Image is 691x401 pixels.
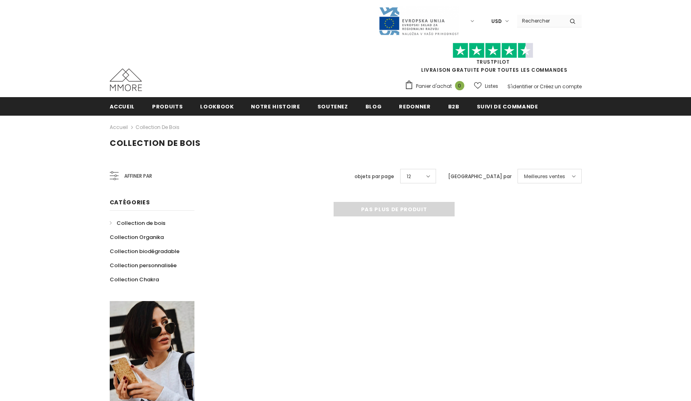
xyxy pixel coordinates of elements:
[110,198,150,206] span: Catégories
[117,219,165,227] span: Collection de bois
[534,83,539,90] span: or
[110,276,159,283] span: Collection Chakra
[399,103,430,110] span: Redonner
[407,172,411,181] span: 12
[540,83,582,90] a: Créez un compte
[517,15,564,27] input: Search Site
[317,103,348,110] span: soutenez
[110,97,135,115] a: Accueil
[200,97,234,115] a: Lookbook
[405,46,582,73] span: LIVRAISON GRATUITE POUR TOUTES LES COMMANDES
[110,123,128,132] a: Accueil
[110,244,180,258] a: Collection biodégradable
[124,172,152,181] span: Affiner par
[477,97,538,115] a: Suivi de commande
[317,97,348,115] a: soutenez
[110,103,135,110] span: Accueil
[251,103,300,110] span: Notre histoire
[365,103,382,110] span: Blog
[110,258,177,272] a: Collection personnalisée
[110,262,177,269] span: Collection personnalisée
[110,69,142,91] img: Cas MMORE
[152,103,183,110] span: Produits
[399,97,430,115] a: Redonner
[405,80,468,92] a: Panier d'achat 0
[507,83,532,90] a: S'identifier
[476,58,510,65] a: TrustPilot
[152,97,183,115] a: Produits
[455,81,464,90] span: 0
[110,247,180,255] span: Collection biodégradable
[477,103,538,110] span: Suivi de commande
[251,97,300,115] a: Notre histoire
[110,137,201,149] span: Collection de bois
[485,82,498,90] span: Listes
[474,79,498,93] a: Listes
[110,272,159,287] a: Collection Chakra
[365,97,382,115] a: Blog
[491,17,502,25] span: USD
[355,172,394,181] label: objets par page
[110,230,164,244] a: Collection Organika
[378,17,459,24] a: Javni Razpis
[110,233,164,241] span: Collection Organika
[110,216,165,230] a: Collection de bois
[200,103,234,110] span: Lookbook
[524,172,565,181] span: Meilleures ventes
[416,82,452,90] span: Panier d'achat
[448,172,511,181] label: [GEOGRAPHIC_DATA] par
[378,6,459,36] img: Javni Razpis
[448,103,459,110] span: B2B
[453,43,533,58] img: Faites confiance aux étoiles pilotes
[136,124,180,131] a: Collection de bois
[448,97,459,115] a: B2B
